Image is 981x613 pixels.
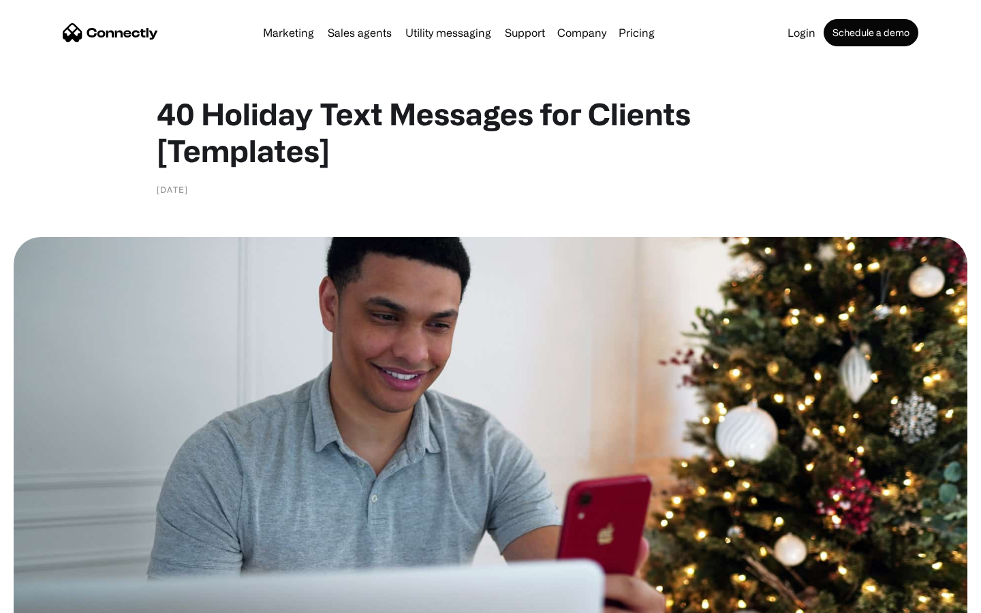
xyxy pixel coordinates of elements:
a: Sales agents [322,27,397,38]
a: Support [499,27,550,38]
a: Schedule a demo [824,19,918,46]
aside: Language selected: English [14,589,82,608]
h1: 40 Holiday Text Messages for Clients [Templates] [157,95,824,169]
a: Marketing [258,27,320,38]
ul: Language list [27,589,82,608]
div: Company [557,23,606,42]
a: Pricing [613,27,660,38]
a: Utility messaging [400,27,497,38]
a: Login [782,27,821,38]
div: [DATE] [157,183,188,196]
